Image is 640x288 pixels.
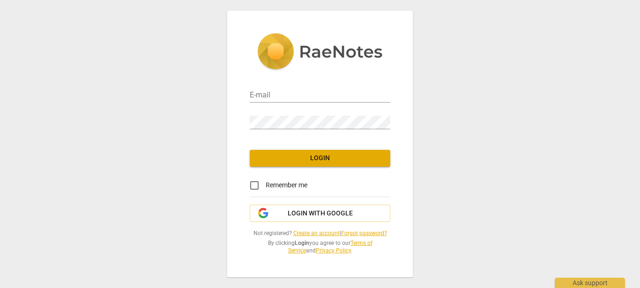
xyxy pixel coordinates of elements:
span: Not registered? | [250,229,390,237]
span: By clicking you agree to our and . [250,239,390,255]
span: Remember me [266,180,307,190]
button: Login [250,150,390,167]
div: Ask support [555,278,625,288]
a: Privacy Policy [316,247,351,254]
img: 5ac2273c67554f335776073100b6d88f.svg [257,33,383,72]
button: Login with Google [250,205,390,222]
a: Terms of Service [288,240,372,254]
span: Login with Google [288,209,353,218]
span: Login [257,154,383,163]
b: Login [295,240,309,246]
a: Forgot password? [341,230,387,236]
a: Create an account [293,230,340,236]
